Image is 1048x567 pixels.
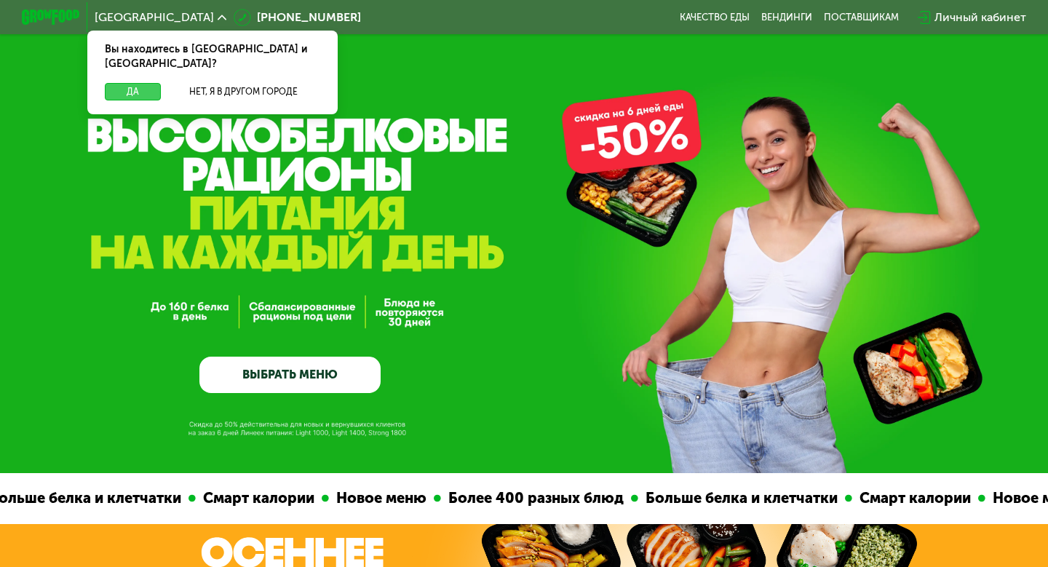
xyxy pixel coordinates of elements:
[167,83,320,100] button: Нет, я в другом городе
[367,487,557,509] div: Более 400 разных блюд
[824,12,899,23] div: поставщикам
[95,12,214,23] span: [GEOGRAPHIC_DATA]
[199,357,381,393] a: ВЫБРАТЬ МЕНЮ
[122,487,247,509] div: Смарт калории
[761,12,812,23] a: Вендинги
[255,487,360,509] div: Новое меню
[911,487,1016,509] div: Новое меню
[778,487,904,509] div: Смарт калории
[234,9,361,26] a: [PHONE_NUMBER]
[564,487,771,509] div: Больше белка и клетчатки
[934,9,1026,26] div: Личный кабинет
[105,83,161,100] button: Да
[87,31,338,83] div: Вы находитесь в [GEOGRAPHIC_DATA] и [GEOGRAPHIC_DATA]?
[680,12,750,23] a: Качество еды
